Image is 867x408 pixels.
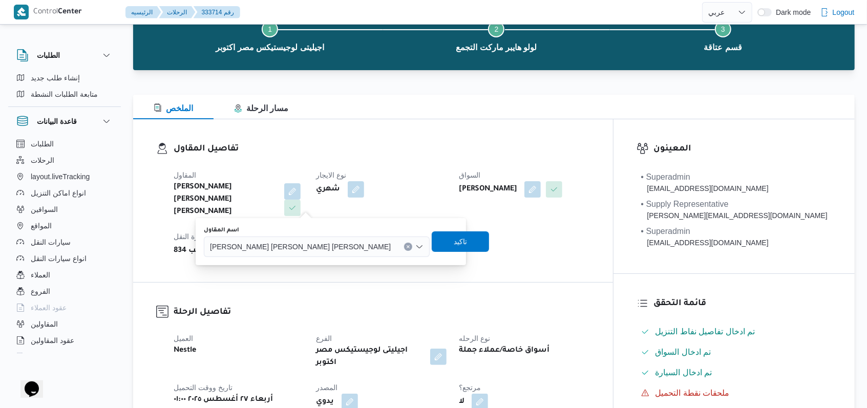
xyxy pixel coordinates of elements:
[31,170,90,183] span: layout.liveTracking
[316,334,332,342] span: الفرع
[641,225,769,238] div: • Superadmin
[210,241,391,252] span: [PERSON_NAME] [PERSON_NAME] [PERSON_NAME]
[383,9,609,62] button: لولو هايبر ماركت التجمع
[174,306,590,319] h3: تفاصيل الرحلة
[12,136,117,152] button: الطلبات
[610,9,836,62] button: قسم عتاقة
[12,234,117,250] button: سيارات النقل
[31,285,50,297] span: الفروع
[655,348,711,356] span: تم ادخال السواق
[641,183,769,194] div: [EMAIL_ADDRESS][DOMAIN_NAME]
[12,349,117,365] button: اجهزة التليفون
[459,345,549,357] b: أسواق خاصة/عملاء جملة
[174,394,273,406] b: أربعاء ٢٧ أغسطس ٢٠٢٥ ٠١:٠٠
[316,396,334,408] b: يدوي
[12,185,117,201] button: انواع اماكن التنزيل
[16,49,113,61] button: الطلبات
[174,383,232,392] span: تاريخ ووقت التحميل
[174,181,277,218] b: [PERSON_NAME] [PERSON_NAME] [PERSON_NAME]
[495,25,499,33] span: 2
[704,41,742,54] span: قسم عتاقة
[159,6,196,18] button: الرحلات
[12,168,117,185] button: layout.liveTracking
[721,25,725,33] span: 3
[234,104,288,113] span: مسار الرحلة
[654,142,832,156] h3: المعينون
[12,250,117,267] button: انواع سيارات النقل
[31,154,54,166] span: الرحلات
[12,70,117,86] button: إنشاء طلب جديد
[31,138,54,150] span: الطلبات
[655,327,755,336] span: تم ادخال تفاصيل نفاط التنزيل
[31,88,98,100] span: متابعة الطلبات النشطة
[415,243,424,251] button: Open list of options
[655,387,730,399] span: ملحقات نقطة التحميل
[31,269,50,281] span: العملاء
[204,226,239,234] label: اسم المقاول
[125,6,161,18] button: الرئيسيه
[194,6,240,18] button: 333714 رقم
[31,236,71,248] span: سيارات النقل
[641,238,769,248] div: [EMAIL_ADDRESS][DOMAIN_NAME]
[12,267,117,283] button: العملاء
[12,299,117,316] button: عقود العملاء
[816,2,859,23] button: Logout
[31,302,67,314] span: عقود العملاء
[655,346,711,358] span: تم ادخال السواق
[31,187,86,199] span: انواع اماكن التنزيل
[459,183,517,196] b: [PERSON_NAME]
[12,316,117,332] button: المقاولين
[31,351,73,363] span: اجهزة التليفون
[772,8,811,16] span: Dark mode
[174,171,196,179] span: المقاول
[14,5,29,19] img: X8yXhbKr1z7QwAAAABJRU5ErkJggg==
[12,86,117,102] button: متابعة الطلبات النشطة
[456,41,537,54] span: لولو هايبر ماركت التجمع
[404,243,412,251] button: Clear input
[316,183,341,196] b: شهري
[154,104,193,113] span: الملخص
[37,115,77,127] h3: قاعدة البيانات
[641,198,828,210] div: • Supply Representative
[8,70,121,106] div: الطلبات
[12,332,117,349] button: عقود المقاولين
[316,345,424,369] b: اجيليتى لوجيستيكس مصر اكتوبر
[641,171,769,183] div: • Superadmin
[655,326,755,338] span: تم ادخال تفاصيل نفاط التنزيل
[216,41,324,54] span: اجيليتى لوجيستيكس مصر اكتوبر
[316,171,347,179] span: نوع الايجار
[157,9,383,62] button: اجيليتى لوجيستيكس مصر اكتوبر
[641,198,828,221] span: • Supply Representative mohamed.sabry@illa.com.eg
[655,389,730,397] span: ملحقات نقطة التحميل
[12,218,117,234] button: المواقع
[31,252,87,265] span: انواع سيارات النقل
[174,345,196,357] b: Nestle
[833,6,855,18] span: Logout
[432,231,489,252] button: تاكيد
[641,210,828,221] div: [PERSON_NAME][EMAIL_ADDRESS][DOMAIN_NAME]
[8,136,121,357] div: قاعدة البيانات
[16,115,113,127] button: قاعدة البيانات
[459,171,480,179] span: السواق
[37,49,60,61] h3: الطلبات
[31,318,58,330] span: المقاولين
[12,152,117,168] button: الرحلات
[31,220,52,232] span: المواقع
[58,8,82,16] b: Center
[31,72,80,84] span: إنشاء طلب جديد
[454,235,467,248] span: تاكيد
[637,364,832,381] button: تم ادخال السيارة
[10,367,43,398] iframe: chat widget
[12,283,117,299] button: الفروع
[268,25,272,33] span: 1
[12,201,117,218] button: السواقين
[459,334,490,342] span: نوع الرحله
[655,367,712,379] span: تم ادخال السيارة
[641,171,769,194] span: • Superadmin karim.ragab@illa.com.eg
[654,297,832,311] h3: قائمة التحقق
[174,232,208,241] span: سيارة النقل
[641,225,769,248] span: • Superadmin mostafa.elrouby@illa.com.eg
[637,324,832,340] button: تم ادخال تفاصيل نفاط التنزيل
[655,368,712,377] span: تم ادخال السيارة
